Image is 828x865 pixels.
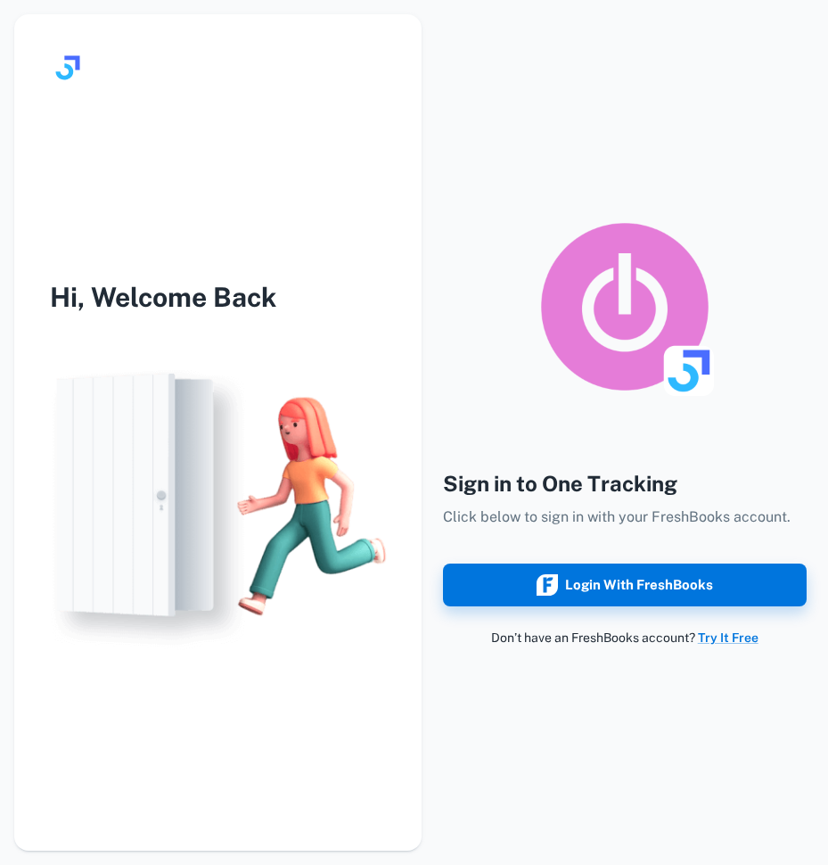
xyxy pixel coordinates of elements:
[443,628,808,647] p: Don’t have an FreshBooks account?
[443,507,808,528] p: Click below to sign in with your FreshBooks account.
[443,467,808,499] h4: Sign in to One Tracking
[14,277,422,317] h3: Hi, Welcome Back
[537,573,713,597] div: Login with FreshBooks
[698,630,758,645] a: Try It Free
[536,218,714,396] img: logo_toggl_syncing_app.png
[50,50,86,86] img: logo.svg
[14,353,422,658] img: login
[443,564,808,606] button: Login with FreshBooks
